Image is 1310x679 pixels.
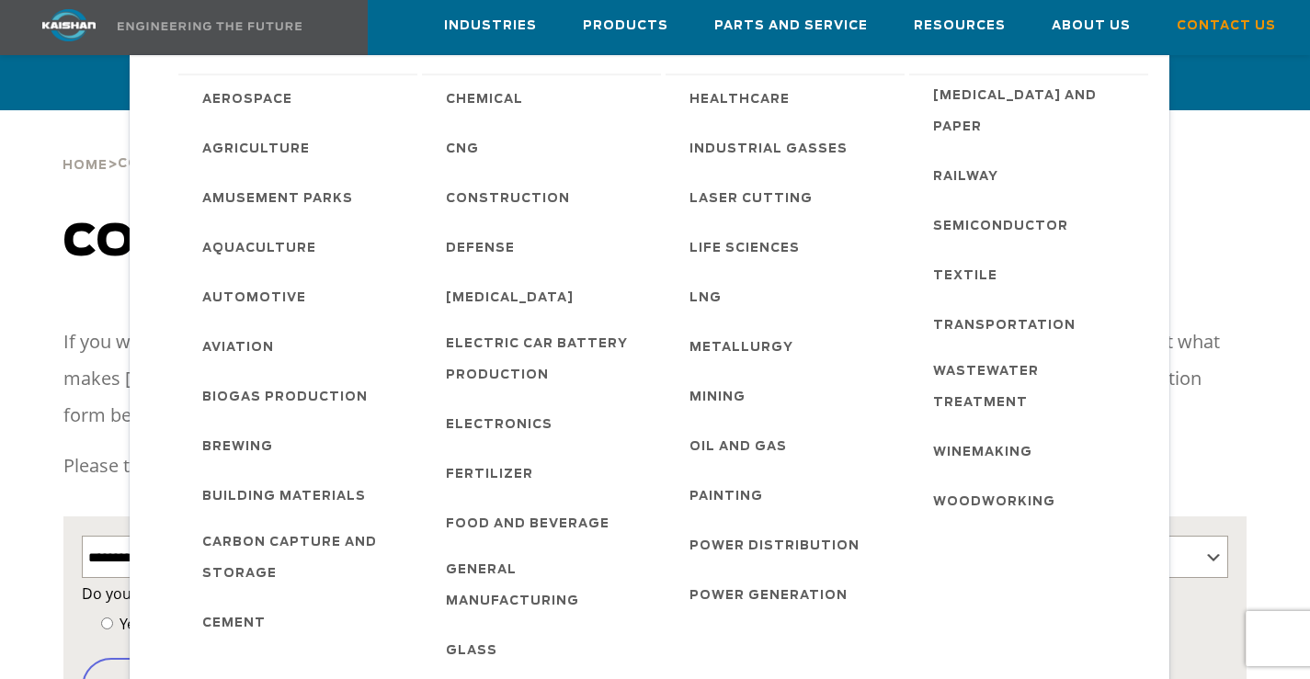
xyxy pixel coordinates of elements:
span: Laser Cutting [689,184,813,215]
a: Healthcare [671,74,905,123]
span: Oil and Gas [689,432,787,463]
span: LNG [689,283,722,314]
span: Parts and Service [714,16,868,37]
span: General Manufacturing [446,555,643,617]
a: Construction [427,173,661,222]
span: Transportation [933,311,1076,342]
span: Woodworking [933,487,1055,518]
span: Industrial Gasses [689,134,848,165]
a: [MEDICAL_DATA] [427,272,661,322]
a: Woodworking [915,476,1148,526]
a: Electric Car Battery Production [427,322,661,399]
span: Electronics [446,410,552,441]
span: Railway [933,162,998,193]
span: Agriculture [202,134,310,165]
span: Carbon Capture and Storage [202,527,399,590]
span: About Us [1052,16,1131,37]
a: Winemaking [915,426,1148,476]
a: Food and Beverage [427,498,661,548]
span: Yes [116,614,142,634]
span: Brewing [202,432,273,463]
span: Contact us [63,221,389,265]
span: Products [583,16,668,37]
a: Transportation [915,300,1148,349]
a: Power Distribution [671,520,905,570]
span: Industries [444,16,537,37]
a: Aviation [184,322,417,371]
a: Industries [444,1,537,51]
span: Construction [446,184,570,215]
span: CNG [446,134,479,165]
span: Automotive [202,283,306,314]
span: Wastewater Treatment [933,356,1130,419]
a: General Manufacturing [427,548,661,625]
span: Semiconductor [933,211,1068,243]
a: Industrial Gasses [671,123,905,173]
a: Oil and Gas [671,421,905,470]
p: Please tell us the nature of your inquiry. [63,447,1247,484]
a: Home [63,156,108,173]
a: Automotive [184,272,417,322]
a: Fertilizer [427,448,661,498]
a: CNG [427,123,661,173]
a: Amusement Parks [184,173,417,222]
a: Aerospace [184,74,417,123]
a: LNG [671,272,905,322]
a: Biogas Production [184,371,417,421]
span: Painting [689,481,763,513]
span: Textile [933,261,997,292]
a: Aquaculture [184,222,417,272]
span: Contact Us [118,158,217,170]
a: About Us [1052,1,1131,51]
span: Contact Us [1177,16,1276,37]
a: Wastewater Treatment [915,349,1148,426]
a: Power Generation [671,570,905,619]
span: Metallurgy [689,333,793,364]
span: Biogas Production [202,382,368,413]
a: Products [583,1,668,51]
span: Chemical [446,85,523,116]
a: Electronics [427,399,661,448]
a: Textile [915,250,1148,300]
a: Building Materials [184,470,417,520]
span: Resources [914,16,1006,37]
span: Electric Car Battery Production [446,329,643,391]
a: Mining [671,371,905,421]
span: Aquaculture [202,233,316,265]
label: Do you currently own a Kaishan compressor? [82,581,1228,606]
a: Life Sciences [671,222,905,272]
span: Glass [446,636,497,667]
a: Laser Cutting [671,173,905,222]
a: Parts and Service [714,1,868,51]
span: Food and Beverage [446,509,609,540]
a: Semiconductor [915,200,1148,250]
a: Chemical [427,74,661,123]
a: Painting [671,470,905,520]
a: Defense [427,222,661,272]
span: Aviation [202,333,274,364]
a: Agriculture [184,123,417,173]
span: Power Distribution [689,531,860,562]
span: [MEDICAL_DATA] and Paper [933,81,1130,143]
span: Cement [202,608,266,639]
input: Yes [101,617,113,629]
a: Railway [915,151,1148,200]
a: Contact Us [1177,1,1276,51]
a: Brewing [184,421,417,470]
span: [MEDICAL_DATA] [446,283,574,314]
span: Winemaking [933,437,1032,469]
span: Healthcare [689,85,790,116]
img: Engineering the future [118,22,302,30]
a: Metallurgy [671,322,905,371]
span: Power Generation [689,581,848,612]
a: Resources [914,1,1006,51]
span: Life Sciences [689,233,800,265]
a: Cement [184,597,417,647]
span: Mining [689,382,746,413]
span: Amusement Parks [202,184,353,215]
span: Fertilizer [446,459,533,491]
a: Glass [427,625,661,674]
a: Carbon Capture and Storage [184,520,417,597]
span: Aerospace [202,85,292,116]
div: > [63,110,217,180]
